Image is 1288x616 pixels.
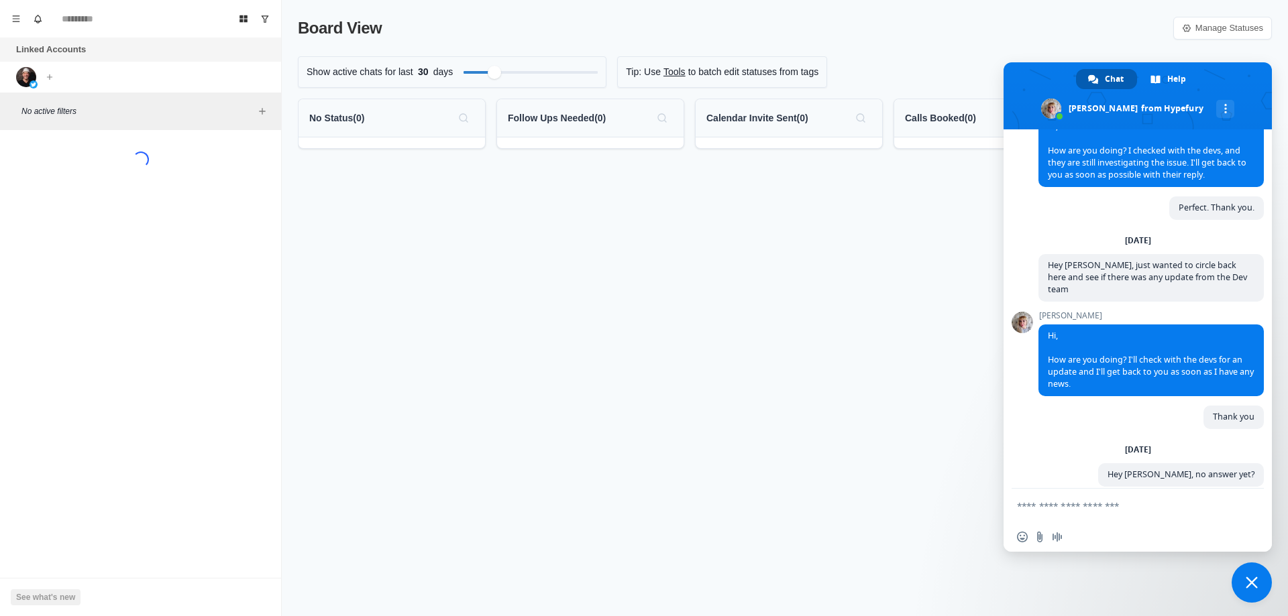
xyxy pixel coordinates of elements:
div: [DATE] [1125,446,1151,454]
textarea: Compose your message... [1017,500,1229,512]
img: picture [16,67,36,87]
span: Insert an emoji [1017,532,1028,542]
p: Linked Accounts [16,43,86,56]
button: Board View [233,8,254,29]
a: Manage Statuses [1173,17,1272,40]
span: Thank you [1213,411,1254,422]
span: Send a file [1034,532,1045,542]
button: Menu [5,8,27,29]
button: Add filters [254,103,270,119]
span: Hey [PERSON_NAME], just wanted to circle back here and see if there was any update from the Dev team [1048,259,1247,295]
span: Help [1167,69,1186,89]
div: Close chat [1232,562,1272,603]
span: Hi, How are you doing? I'll check with the devs for an update and I'll get back to you as soon as... [1048,330,1254,389]
img: picture [30,80,38,88]
span: Audio message [1052,532,1063,542]
button: Show unread conversations [254,8,276,29]
p: Board View [298,16,382,40]
p: No active filters [21,105,254,117]
span: Hi, How are you doing? I checked with the devs, and they are still investigating the issue. I'll ... [1048,121,1246,180]
div: [DATE] [1125,237,1151,245]
p: to batch edit statuses from tags [688,65,819,79]
button: Search [850,107,871,129]
p: Follow Ups Needed ( 0 ) [508,111,606,125]
button: Search [453,107,474,129]
button: Add account [42,69,58,85]
div: Chat [1076,69,1137,89]
span: Hey [PERSON_NAME], no answer yet? [1108,469,1254,480]
p: Tip: Use [626,65,661,79]
div: Filter by activity days [488,66,501,79]
a: Tools [663,65,686,79]
button: See what's new [11,589,80,605]
span: Perfect. Thank you. [1179,202,1254,213]
div: More channels [1216,100,1234,118]
p: Calls Booked ( 0 ) [905,111,976,125]
p: days [433,65,453,79]
button: Search [651,107,673,129]
p: Show active chats for last [307,65,413,79]
div: Help [1138,69,1199,89]
span: [PERSON_NAME] [1038,311,1264,320]
span: 30 [413,65,433,79]
button: Notifications [27,8,48,29]
p: No Status ( 0 ) [309,111,364,125]
span: Chat [1105,69,1124,89]
p: Calendar Invite Sent ( 0 ) [706,111,808,125]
